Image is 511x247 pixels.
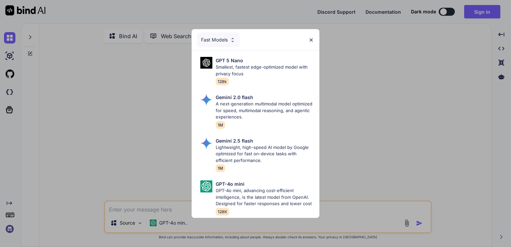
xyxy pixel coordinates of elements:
img: Pick Models [230,37,235,43]
img: Pick Models [200,137,212,149]
img: Pick Models [200,180,212,192]
img: Pick Models [200,94,212,106]
span: 128k [216,78,229,85]
p: Smallest, fastest edge-optimized model with privacy focus [216,64,314,77]
p: GPT-4o mini, advancing cost-efficient intelligence, is the latest model from OpenAI. Designed for... [216,187,314,207]
p: Lightweight, high-speed AI model by Google optimized for fast on-device tasks with efficient perf... [216,144,314,164]
p: Gemini 2.5 flash [216,137,253,144]
span: 1M [216,164,225,172]
div: Fast Models [197,32,239,47]
p: Gemini 2.0 flash [216,94,253,101]
p: GPT 5 Nano [216,57,243,64]
img: close [308,37,314,43]
p: A next-generation multimodal model optimized for speed, multimodal reasoning, and agentic experie... [216,101,314,120]
span: 128K [216,208,229,216]
img: Pick Models [200,57,212,69]
span: 1M [216,121,225,129]
p: GPT-4o mini [216,180,244,187]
